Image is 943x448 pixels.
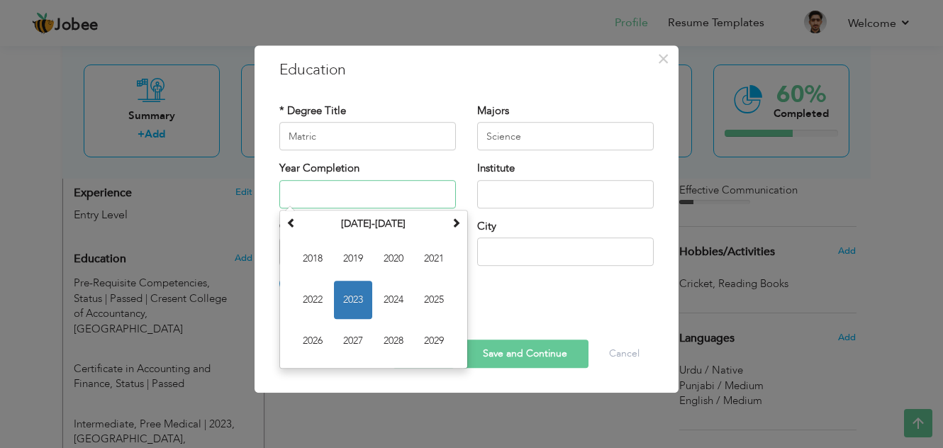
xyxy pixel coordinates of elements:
[657,46,669,72] span: ×
[294,322,332,360] span: 2026
[415,240,453,278] span: 2021
[279,60,654,81] h3: Education
[294,240,332,278] span: 2018
[477,161,515,176] label: Institute
[334,322,372,360] span: 2027
[477,219,496,234] label: City
[334,281,372,319] span: 2023
[286,218,296,228] span: Previous Decade
[374,281,413,319] span: 2024
[462,340,588,368] button: Save and Continue
[279,161,359,176] label: Year Completion
[451,218,461,228] span: Next Decade
[652,47,675,70] button: Close
[374,240,413,278] span: 2020
[294,281,332,319] span: 2022
[415,281,453,319] span: 2025
[595,340,654,368] button: Cancel
[279,103,346,118] label: * Degree Title
[334,240,372,278] span: 2019
[477,103,509,118] label: Majors
[300,213,447,235] th: Select Decade
[415,322,453,360] span: 2029
[374,322,413,360] span: 2028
